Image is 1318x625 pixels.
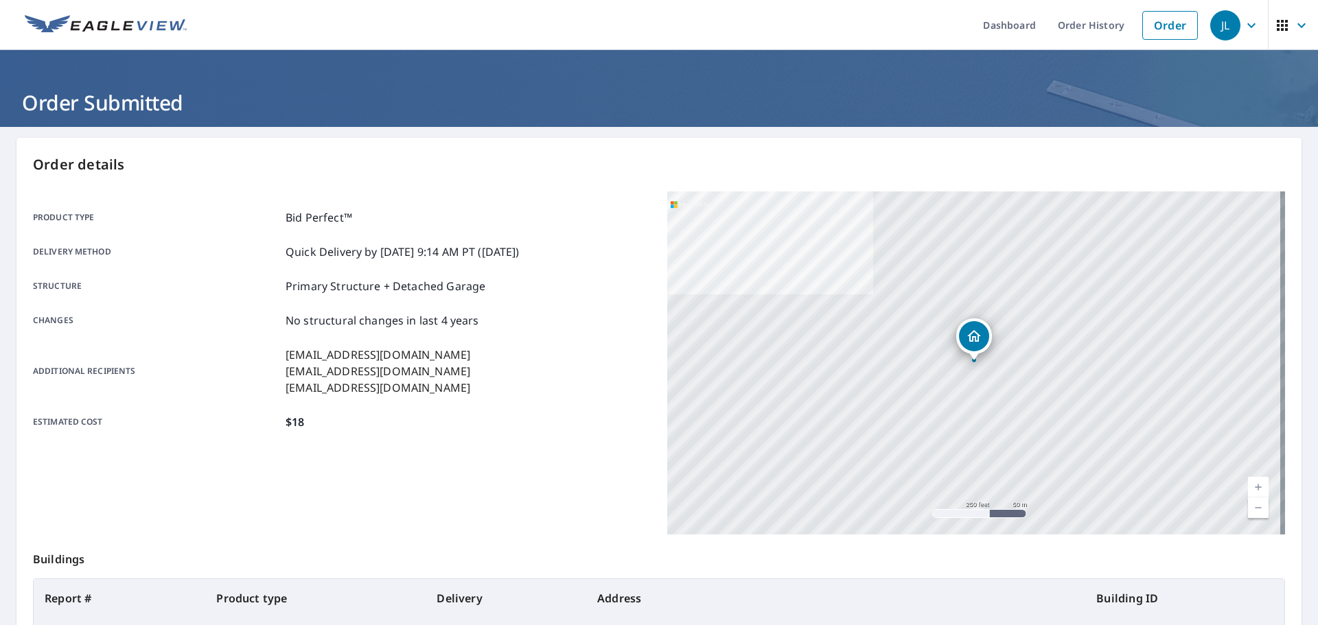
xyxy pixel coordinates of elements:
[25,15,187,36] img: EV Logo
[33,154,1285,175] p: Order details
[1142,11,1198,40] a: Order
[286,379,470,396] p: [EMAIL_ADDRESS][DOMAIN_NAME]
[1248,477,1269,497] a: Current Level 17, Zoom In
[586,579,1085,617] th: Address
[286,244,520,260] p: Quick Delivery by [DATE] 9:14 AM PT ([DATE])
[1210,10,1240,40] div: JL
[1085,579,1284,617] th: Building ID
[426,579,586,617] th: Delivery
[286,312,479,329] p: No structural changes in last 4 years
[33,244,280,260] p: Delivery method
[286,209,352,226] p: Bid Perfect™
[956,318,992,361] div: Dropped pin, building 1, Residential property, 1925 Shirlene Dr Florissant, MO 63031
[286,414,304,430] p: $18
[33,278,280,294] p: Structure
[33,312,280,329] p: Changes
[33,534,1285,578] p: Buildings
[1248,497,1269,518] a: Current Level 17, Zoom Out
[33,209,280,226] p: Product type
[33,346,280,396] p: Additional recipients
[16,89,1302,117] h1: Order Submitted
[286,278,485,294] p: Primary Structure + Detached Garage
[34,579,205,617] th: Report #
[286,363,470,379] p: [EMAIL_ADDRESS][DOMAIN_NAME]
[33,414,280,430] p: Estimated cost
[205,579,426,617] th: Product type
[286,346,470,363] p: [EMAIL_ADDRESS][DOMAIN_NAME]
